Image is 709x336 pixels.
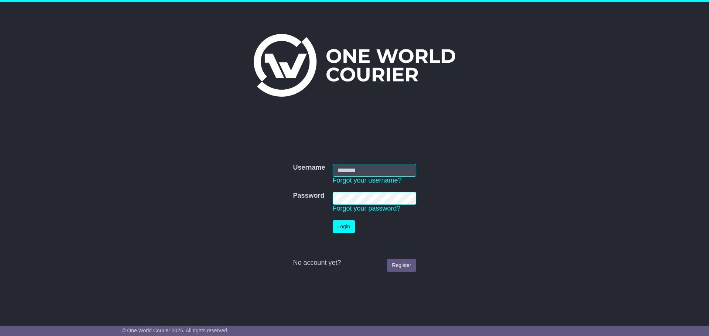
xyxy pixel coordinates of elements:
label: Password [293,192,324,200]
button: Login [333,220,355,233]
img: One World [254,34,455,97]
div: No account yet? [293,259,416,267]
a: Register [387,259,416,272]
a: Forgot your username? [333,177,402,184]
span: © One World Courier 2025. All rights reserved. [122,328,229,333]
label: Username [293,164,325,172]
a: Forgot your password? [333,205,401,212]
